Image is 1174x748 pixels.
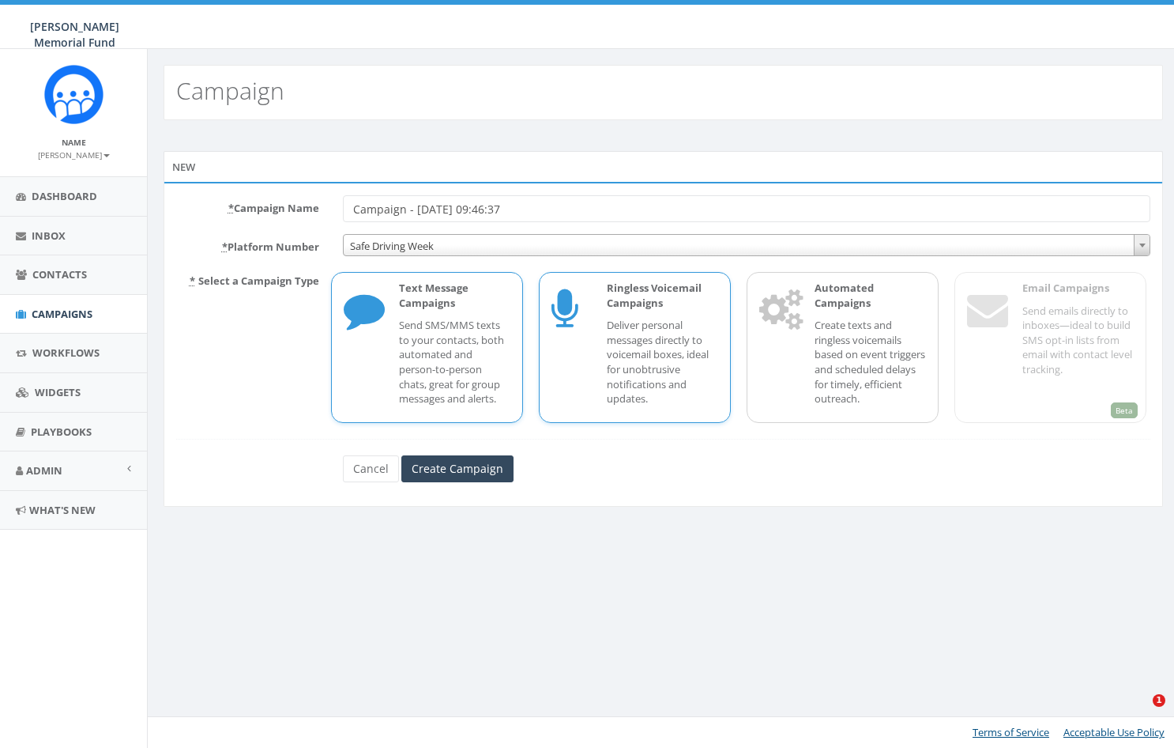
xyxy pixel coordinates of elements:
p: Text Message Campaigns [399,281,510,310]
span: Safe Driving Week [344,235,1150,257]
iframe: Intercom live chat [1120,694,1158,732]
span: Admin [26,463,62,478]
span: Safe Driving Week [343,234,1151,256]
small: Name [62,137,86,148]
p: Create texts and ringless voicemails based on event triggers and scheduled delays for timely, eff... [815,318,926,406]
span: Workflows [32,346,100,360]
div: New [164,151,1163,183]
span: Dashboard [32,189,97,203]
span: What's New [29,503,96,517]
a: Acceptable Use Policy [1063,725,1165,739]
p: Deliver personal messages directly to voicemail boxes, ideal for unobtrusive notifications and up... [607,318,718,406]
label: Campaign Name [164,195,331,216]
span: 1 [1153,694,1165,707]
a: Cancel [343,455,399,482]
span: Campaigns [32,307,92,321]
span: Contacts [32,267,87,281]
h2: Campaign [176,77,284,104]
p: Ringless Voicemail Campaigns [607,281,718,310]
input: Enter Campaign Name [343,195,1151,222]
span: [PERSON_NAME] Memorial Fund [30,19,119,50]
span: Widgets [35,385,81,399]
abbr: required [222,240,228,254]
a: Terms of Service [973,725,1049,739]
label: Platform Number [164,234,331,255]
p: Automated Campaigns [815,281,926,310]
input: Create Campaign [401,455,514,482]
small: [PERSON_NAME] [38,149,110,161]
p: Send SMS/MMS texts to your contacts, both automated and person-to-person chats, great for group m... [399,318,510,406]
span: Playbooks [31,425,92,439]
abbr: required [228,201,234,215]
img: Rally_Corp_Icon.png [44,65,103,124]
span: Select a Campaign Type [198,274,319,288]
span: Beta [1111,402,1138,418]
a: [PERSON_NAME] [38,147,110,161]
span: Inbox [32,229,66,243]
